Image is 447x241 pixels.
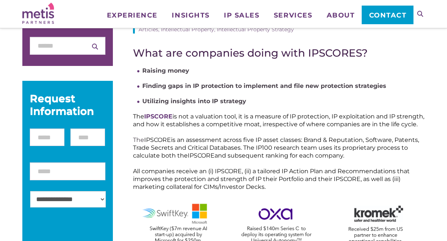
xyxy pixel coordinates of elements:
span: Contact [369,12,407,19]
a: Contact [362,6,413,24]
h3: What are companies doing with IPSCORES? [133,47,425,59]
img: Metis Partners [22,3,54,24]
span: Services [274,12,312,19]
mark: The is not a valuation tool, it is a measure of IP protection, IP exploitation and IP strength, a... [133,113,424,128]
mark: is an assessment across five IP asset classes: Brand & Reputation, Software, Patents, Trade Secre... [133,136,419,159]
span: About [327,12,355,19]
mark: IPSCORE [144,136,171,143]
span: Experience [107,12,158,19]
span: Insights [172,12,209,19]
a: IPSCORE [144,113,172,120]
strong: Finding gaps in IP protection to implement and file new protection strategies [142,82,386,89]
p: The [133,136,425,159]
strong: Utilizing insights into IP strategy [142,98,246,105]
span: IP Sales [224,12,259,19]
div: Articles, Intellectual Property, Intellectual Property Strategy [133,26,425,34]
mark: All companies receive an (i) IPSCORE, (ii) a tailored IP Action Plan and Recommendations that imp... [133,168,410,190]
div: Request Information [30,92,105,117]
strong: Raising money [142,67,189,74]
mark: IPSCORE [188,152,215,159]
